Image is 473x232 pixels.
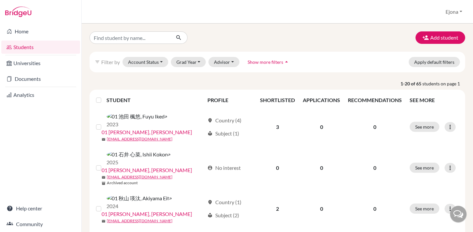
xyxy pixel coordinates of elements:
a: [EMAIL_ADDRESS][DOMAIN_NAME] [107,136,172,142]
span: account_circle [207,165,213,170]
button: Add student [416,31,465,44]
a: Universities [1,57,80,70]
p: 2024 [106,202,172,210]
button: Account Status [122,57,168,67]
td: 0 [299,146,344,190]
a: Home [1,25,80,38]
i: filter_list [95,59,100,64]
img: 01 秋山 瑛汰, Akiyama Eita [106,194,172,202]
img: 01 石井 心菜, Ishii Kokona [106,151,171,158]
input: Find student by name... [90,31,171,44]
th: SHORTLISTED [256,92,299,108]
td: 0 [256,146,299,190]
td: 0 [299,190,344,228]
span: location_on [207,200,213,205]
div: Country (4) [207,116,241,124]
div: No interest [207,164,241,172]
a: Analytics [1,88,80,101]
span: inventory_2 [102,181,106,185]
a: 01 [PERSON_NAME], [PERSON_NAME] [102,210,192,218]
p: 0 [348,205,402,213]
div: Subject (2) [207,211,239,219]
a: [EMAIL_ADDRESS][DOMAIN_NAME] [107,174,172,180]
button: See more [410,122,439,132]
span: Show more filters [248,59,283,65]
span: location_on [207,118,213,123]
span: local_library [207,213,213,218]
a: 01 [PERSON_NAME], [PERSON_NAME] [102,128,192,136]
a: Documents [1,72,80,85]
span: mail [102,175,106,179]
p: 0 [348,164,402,172]
th: PROFILE [204,92,256,108]
div: Subject (1) [207,130,239,137]
td: 2 [256,190,299,228]
span: mail [102,137,106,141]
div: Country (1) [207,198,241,206]
button: Advisor [208,57,239,67]
p: 0 [348,123,402,131]
button: Show more filtersarrow_drop_up [242,57,295,67]
i: arrow_drop_up [283,59,290,65]
a: Help center [1,202,80,215]
button: See more [410,163,439,173]
a: [EMAIL_ADDRESS][DOMAIN_NAME] [107,218,172,224]
button: Grad Year [171,57,206,67]
td: 0 [299,108,344,146]
button: See more [410,204,439,214]
b: Archived account [107,180,138,186]
th: STUDENT [106,92,204,108]
img: 01 池田 楓悠, Fuyu Ikeda [106,113,167,120]
span: students on page 1 [422,80,465,87]
button: Ejona [443,6,465,18]
img: Bridge-U [5,7,31,17]
p: 2023 [106,120,167,128]
span: mail [102,219,106,223]
span: local_library [207,131,213,136]
p: 2025 [106,158,171,166]
th: APPLICATIONS [299,92,344,108]
td: 3 [256,108,299,146]
a: 01 [PERSON_NAME], [PERSON_NAME] [102,166,192,174]
a: Students [1,41,80,54]
span: Filter by [101,59,120,65]
a: Community [1,218,80,231]
button: Apply default filters [409,57,460,67]
th: RECOMMENDATIONS [344,92,406,108]
strong: 1-20 of 65 [400,80,422,87]
th: SEE MORE [406,92,463,108]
